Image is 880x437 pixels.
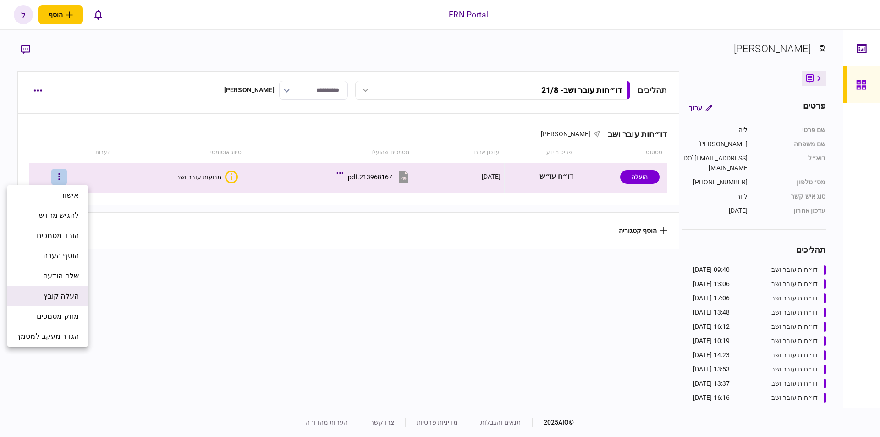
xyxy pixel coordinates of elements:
span: הוסף הערה [43,250,79,261]
span: הורד מסמכים [37,230,79,241]
span: העלה קובץ [44,291,79,302]
span: אישור [60,190,79,201]
span: להגיש מחדש [39,210,79,221]
span: שלח הודעה [43,271,79,282]
span: מחק מסמכים [37,311,79,322]
span: הגדר מעקב למסמך [16,331,79,342]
